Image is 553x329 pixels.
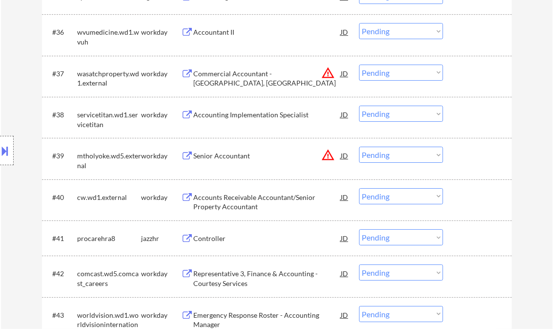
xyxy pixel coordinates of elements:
[340,264,350,282] div: JD
[142,27,182,37] div: workday
[322,66,335,80] button: warning_amber
[340,188,350,206] div: JD
[194,110,341,120] div: Accounting Implementation Specialist
[194,193,341,212] div: Accounts Receivable Accountant/Senior Property Accountant
[194,234,341,243] div: Controller
[340,147,350,164] div: JD
[53,269,70,279] div: #42
[340,23,350,41] div: JD
[340,65,350,82] div: JD
[194,269,341,288] div: Representative 3, Finance & Accounting - Courtesy Services
[340,306,350,324] div: JD
[194,27,341,37] div: Accountant II
[340,229,350,247] div: JD
[78,269,142,288] div: comcast.wd5.comcast_careers
[53,27,70,37] div: #36
[78,27,142,46] div: wvumedicine.wd1.wvuh
[142,269,182,279] div: workday
[340,106,350,123] div: JD
[194,69,341,88] div: Commercial Accountant - [GEOGRAPHIC_DATA], [GEOGRAPHIC_DATA]
[142,310,182,320] div: workday
[322,148,335,162] button: warning_amber
[194,151,341,161] div: Senior Accountant
[53,310,70,320] div: #43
